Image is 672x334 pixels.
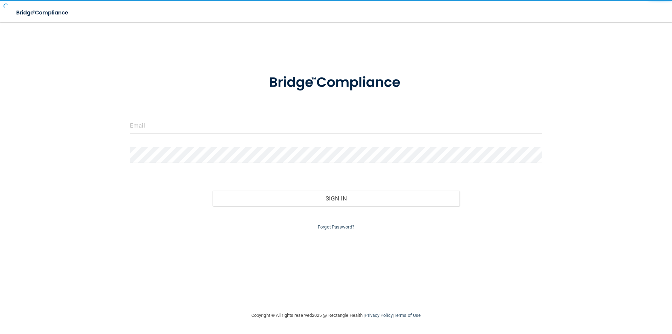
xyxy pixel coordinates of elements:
a: Forgot Password? [318,224,354,230]
div: Copyright © All rights reserved 2025 @ Rectangle Health | | [208,304,464,327]
button: Sign In [212,191,460,206]
img: bridge_compliance_login_screen.278c3ca4.svg [10,6,75,20]
img: bridge_compliance_login_screen.278c3ca4.svg [254,64,418,101]
a: Privacy Policy [365,313,392,318]
input: Email [130,118,542,134]
a: Terms of Use [394,313,421,318]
